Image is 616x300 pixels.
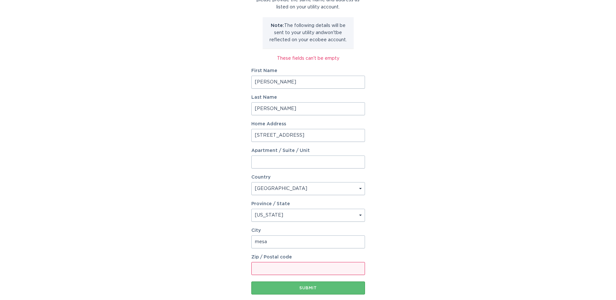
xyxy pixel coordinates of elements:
div: These fields can't be empty [251,55,365,62]
label: Country [251,175,270,180]
strong: Note: [271,23,284,28]
label: City [251,228,365,233]
div: Submit [255,286,362,290]
label: Province / State [251,202,290,206]
label: Apartment / Suite / Unit [251,148,365,153]
label: Last Name [251,95,365,100]
label: Zip / Postal code [251,255,365,259]
label: First Name [251,69,365,73]
button: Submit [251,281,365,294]
p: The following details will be sent to your utility and won't be reflected on your ecobee account. [268,22,349,44]
label: Home Address [251,122,365,126]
